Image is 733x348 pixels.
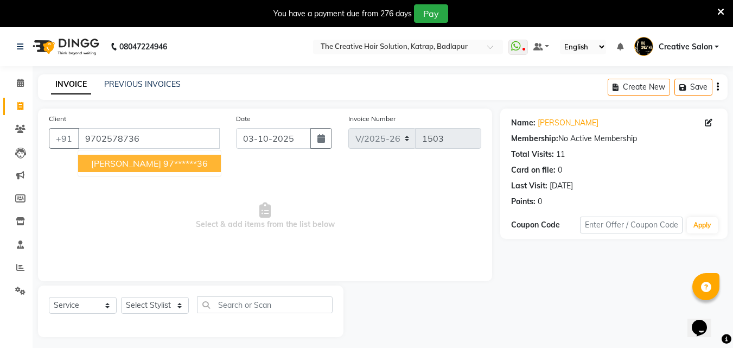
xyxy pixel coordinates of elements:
[91,158,161,169] span: [PERSON_NAME]
[49,114,66,124] label: Client
[273,8,412,20] div: You have a payment due from 276 days
[608,79,670,96] button: Create New
[687,217,718,233] button: Apply
[511,117,536,129] div: Name:
[550,180,573,192] div: [DATE]
[51,75,91,94] a: INVOICE
[197,296,333,313] input: Search or Scan
[49,162,481,270] span: Select & add items from the list below
[634,37,653,56] img: Creative Salon
[104,79,181,89] a: PREVIOUS INVOICES
[511,180,547,192] div: Last Visit:
[49,128,79,149] button: +91
[28,31,102,62] img: logo
[511,164,556,176] div: Card on file:
[348,114,396,124] label: Invoice Number
[511,133,717,144] div: No Active Membership
[538,196,542,207] div: 0
[119,31,167,62] b: 08047224946
[511,219,579,231] div: Coupon Code
[236,114,251,124] label: Date
[511,133,558,144] div: Membership:
[78,128,220,149] input: Search by Name/Mobile/Email/Code
[511,196,536,207] div: Points:
[538,117,598,129] a: [PERSON_NAME]
[414,4,448,23] button: Pay
[687,305,722,337] iframe: chat widget
[511,149,554,160] div: Total Visits:
[558,164,562,176] div: 0
[674,79,712,96] button: Save
[556,149,565,160] div: 11
[659,41,712,53] span: Creative Salon
[580,217,683,233] input: Enter Offer / Coupon Code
